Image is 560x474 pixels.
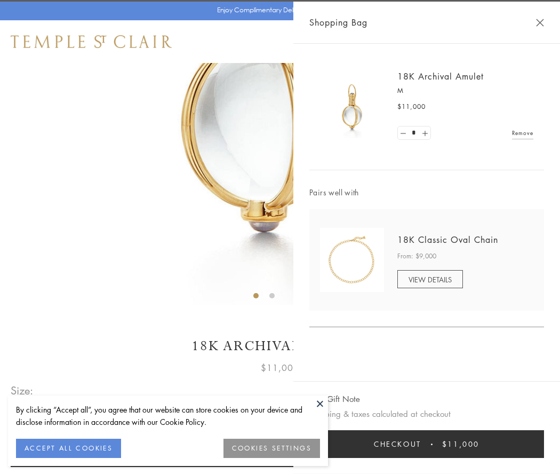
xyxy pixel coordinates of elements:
[397,85,533,96] p: M
[512,127,533,139] a: Remove
[442,438,479,450] span: $11,000
[309,15,367,29] span: Shopping Bag
[397,101,426,112] span: $11,000
[223,439,320,458] button: COOKIES SETTINGS
[309,392,360,406] button: Add Gift Note
[16,404,320,428] div: By clicking “Accept all”, you agree that our website can store cookies on your device and disclos...
[11,382,34,399] span: Size:
[11,337,549,355] h1: 18K Archival Amulet
[397,234,498,246] a: 18K Classic Oval Chain
[374,438,421,450] span: Checkout
[419,127,430,140] a: Set quantity to 2
[217,5,338,15] p: Enjoy Complimentary Delivery & Returns
[261,361,299,375] span: $11,000
[320,228,384,292] img: N88865-OV18
[397,70,484,82] a: 18K Archival Amulet
[398,127,409,140] a: Set quantity to 0
[320,75,384,139] img: 18K Archival Amulet
[11,35,172,48] img: Temple St. Clair
[309,430,544,458] button: Checkout $11,000
[397,251,436,262] span: From: $9,000
[397,270,463,288] a: VIEW DETAILS
[409,274,452,285] span: VIEW DETAILS
[309,407,544,421] p: Shipping & taxes calculated at checkout
[309,186,544,199] span: Pairs well with
[16,439,121,458] button: ACCEPT ALL COOKIES
[536,19,544,27] button: Close Shopping Bag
